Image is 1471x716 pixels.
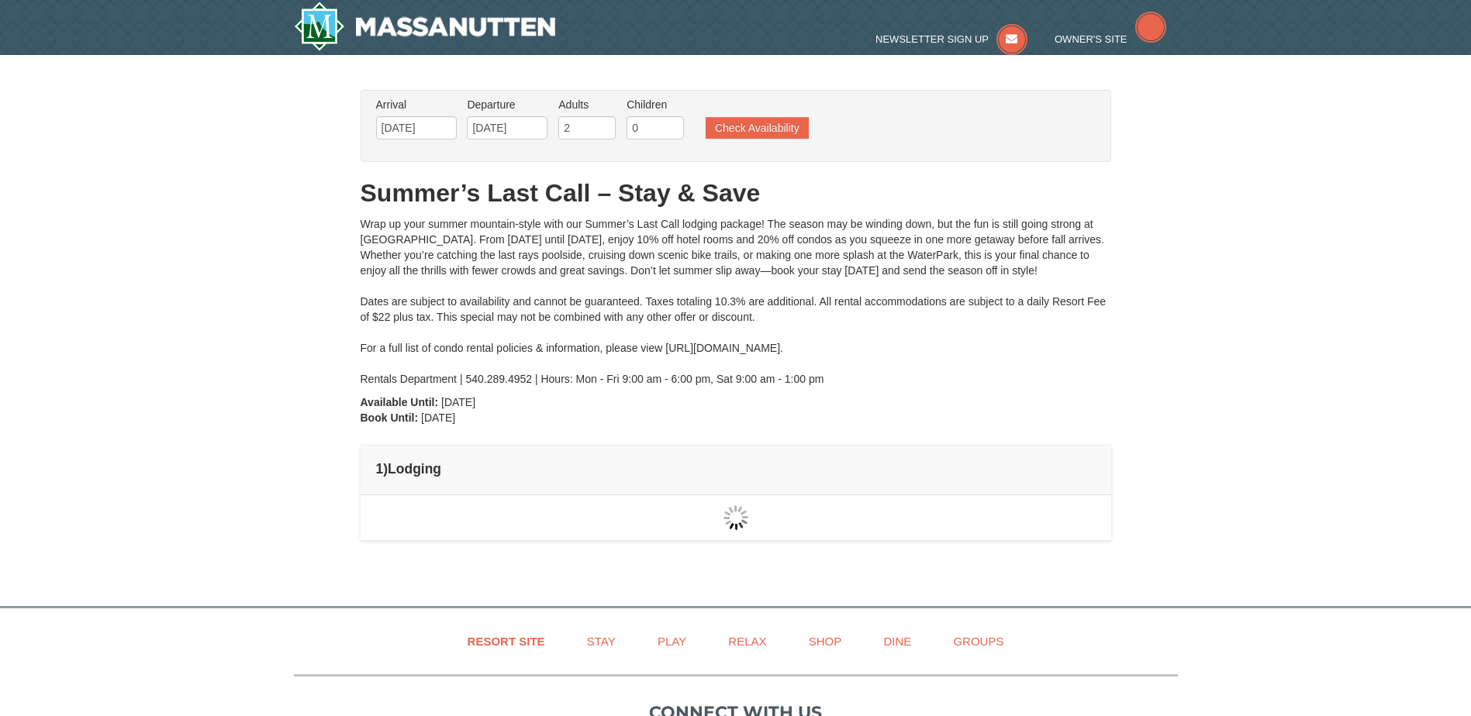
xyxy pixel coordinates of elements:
[376,97,457,112] label: Arrival
[638,624,706,659] a: Play
[1055,33,1166,45] a: Owner's Site
[558,97,616,112] label: Adults
[789,624,862,659] a: Shop
[361,216,1111,387] div: Wrap up your summer mountain-style with our Summer’s Last Call lodging package! The season may be...
[294,2,556,51] img: Massanutten Resort Logo
[441,396,475,408] span: [DATE]
[875,33,1027,45] a: Newsletter Sign Up
[361,411,419,424] strong: Book Until:
[1055,33,1127,45] span: Owner's Site
[627,97,684,112] label: Children
[723,505,748,530] img: wait gif
[706,117,809,139] button: Check Availability
[875,33,989,45] span: Newsletter Sign Up
[448,624,565,659] a: Resort Site
[361,396,439,408] strong: Available Until:
[361,177,1111,208] h1: Summer’s Last Call – Stay & Save
[864,624,931,659] a: Dine
[709,624,786,659] a: Relax
[383,461,388,477] span: )
[568,624,635,659] a: Stay
[376,461,1096,477] h4: 1 Lodging
[934,624,1023,659] a: Groups
[294,2,556,51] a: Massanutten Resort
[421,411,455,424] span: [DATE]
[467,97,547,112] label: Departure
